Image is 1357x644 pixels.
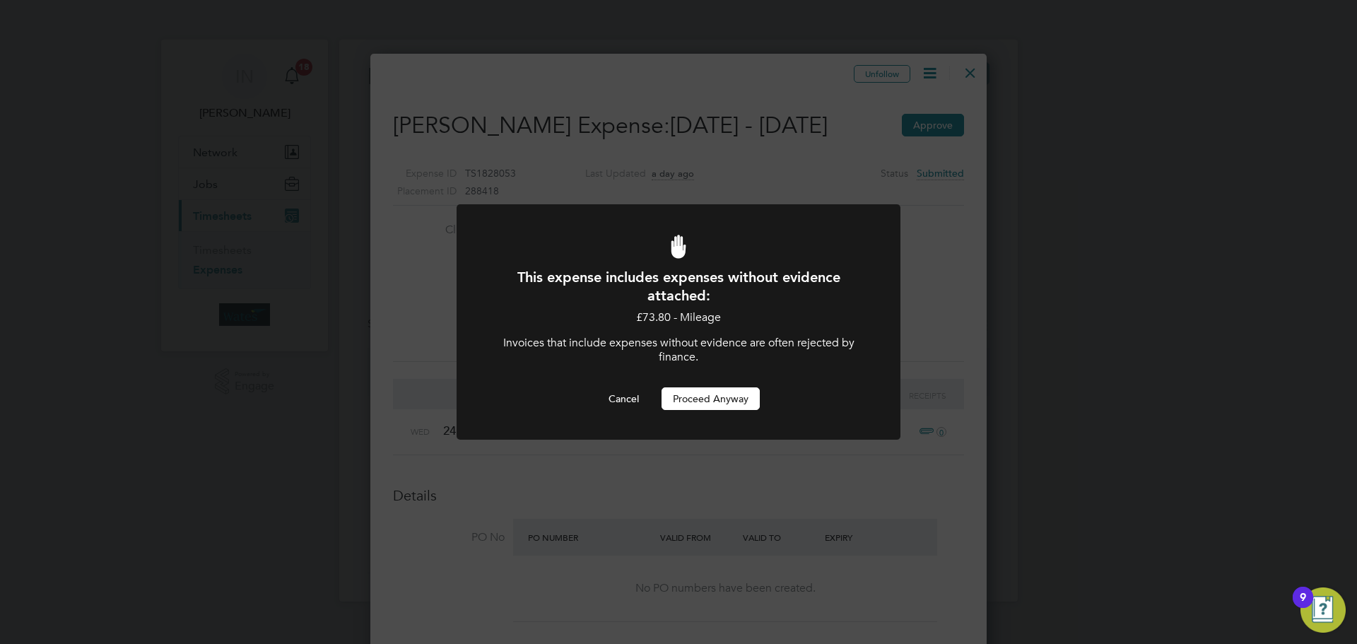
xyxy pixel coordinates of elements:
p: £73.80 - Mileage [495,310,862,325]
div: 9 [1300,597,1306,616]
p: Invoices that include expenses without evidence are often rejected by finance. [495,336,862,365]
h1: This expense includes expenses without evidence attached: [495,268,862,305]
button: Cancel [597,387,650,410]
button: Open Resource Center, 9 new notifications [1300,587,1346,633]
button: Proceed Anyway [662,387,760,410]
